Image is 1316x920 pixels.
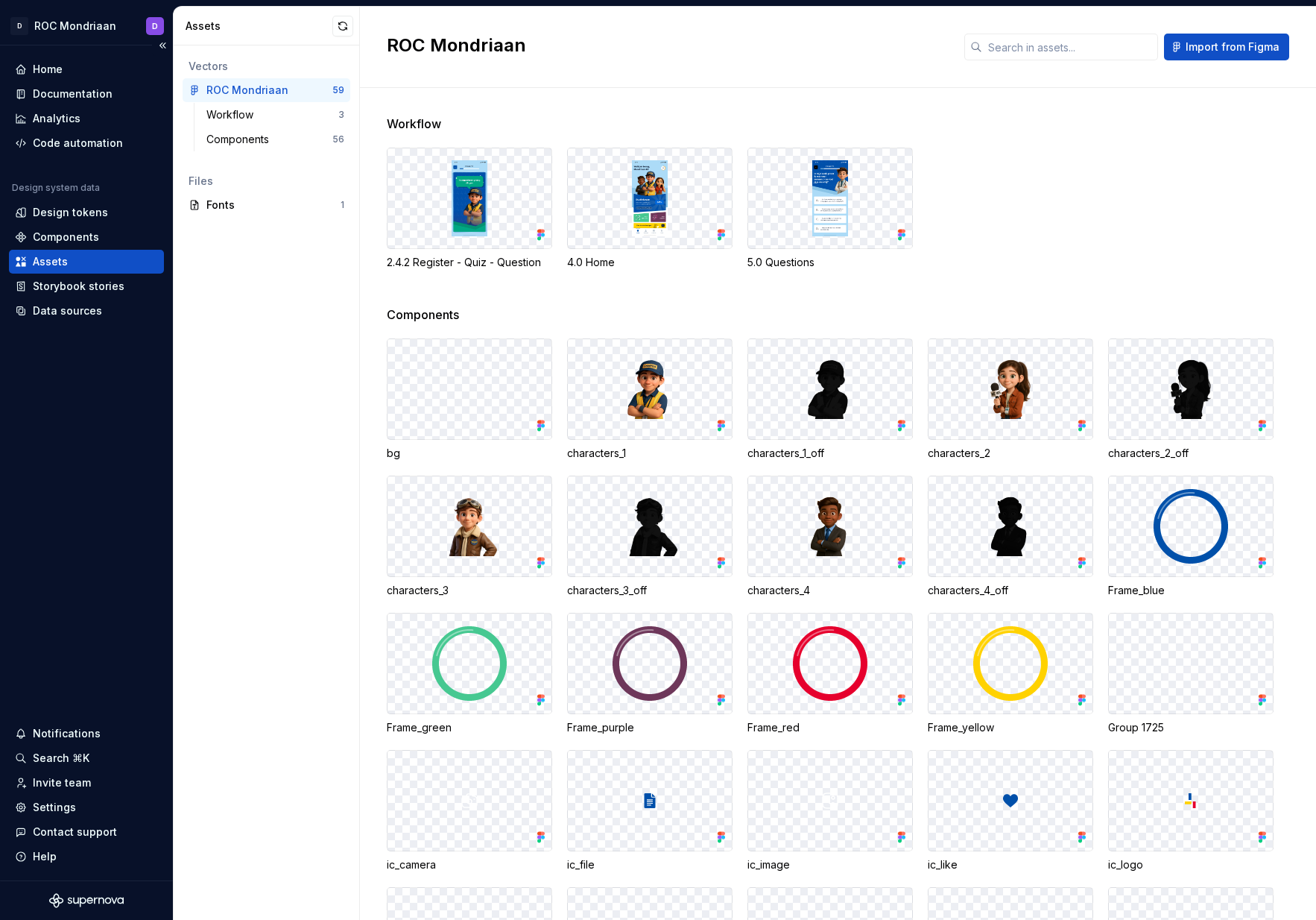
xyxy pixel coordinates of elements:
div: Fonts [206,198,341,212]
div: 56 [332,133,344,145]
a: Code automation [9,131,164,155]
div: Files [189,174,344,189]
div: Code automation [33,136,123,151]
svg: Supernova Logo [49,893,124,908]
div: Settings [33,800,76,815]
div: 3 [338,109,344,121]
div: characters_2 [928,446,1093,461]
button: Import from Figma [1164,34,1289,60]
div: Help [33,849,57,864]
a: Data sources [9,299,164,323]
div: characters_3 [387,583,552,598]
a: Components56 [200,127,350,151]
button: Contact support [9,820,164,844]
div: ic_logo [1108,857,1274,872]
div: D [152,20,158,32]
div: Group 1725 [1108,720,1274,735]
div: Contact support [33,825,117,839]
div: Storybook stories [33,279,124,294]
div: ROC Mondriaan [34,19,116,34]
div: characters_4 [747,583,913,598]
div: Home [33,62,63,77]
a: Storybook stories [9,274,164,298]
button: Notifications [9,722,164,746]
div: 1 [341,199,344,211]
div: Frame_red [747,720,913,735]
button: Search ⌘K [9,746,164,770]
div: bg [387,446,552,461]
div: Design system data [12,182,100,194]
div: Frame_yellow [928,720,1093,735]
div: characters_2_off [1108,446,1274,461]
a: Analytics [9,107,164,130]
div: Design tokens [33,205,108,220]
div: characters_1_off [747,446,913,461]
a: Components [9,225,164,249]
div: characters_4_off [928,583,1093,598]
a: Home [9,57,164,81]
a: Invite team [9,771,164,795]
a: Settings [9,795,164,819]
div: 2.4.2 Register - Quiz - Question [387,255,552,270]
div: Documentation [33,86,113,101]
span: Workflow [387,115,441,133]
div: D [10,17,28,35]
div: Frame_blue [1108,583,1274,598]
div: Components [33,230,99,245]
a: Documentation [9,82,164,106]
span: Components [387,306,459,324]
div: Search ⌘K [33,751,89,766]
h2: ROC Mondriaan [387,34,946,57]
div: ic_camera [387,857,552,872]
div: Workflow [206,107,259,122]
div: ic_like [928,857,1093,872]
span: Import from Figma [1186,40,1279,54]
div: ic_file [567,857,733,872]
div: Frame_purple [567,720,733,735]
div: Data sources [33,303,102,318]
div: characters_3_off [567,583,733,598]
button: Collapse sidebar [152,35,173,56]
div: 59 [332,84,344,96]
div: Assets [33,254,68,269]
div: Invite team [33,775,91,790]
div: Components [206,132,275,147]
a: Workflow3 [200,103,350,127]
div: Frame_green [387,720,552,735]
a: Assets [9,250,164,274]
button: Help [9,845,164,869]
a: Fonts1 [183,193,350,217]
a: ROC Mondriaan59 [183,78,350,102]
div: Vectors [189,59,344,74]
div: ROC Mondriaan [206,83,288,98]
a: Design tokens [9,201,164,224]
div: characters_1 [567,446,733,461]
input: Search in assets... [982,34,1158,60]
div: Assets [186,19,332,34]
div: Notifications [33,726,101,741]
div: Analytics [33,111,80,126]
div: ic_image [747,857,913,872]
div: 5.0 Questions [747,255,913,270]
div: 4.0 Home [567,255,733,270]
button: DROC MondriaanD [3,10,170,42]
